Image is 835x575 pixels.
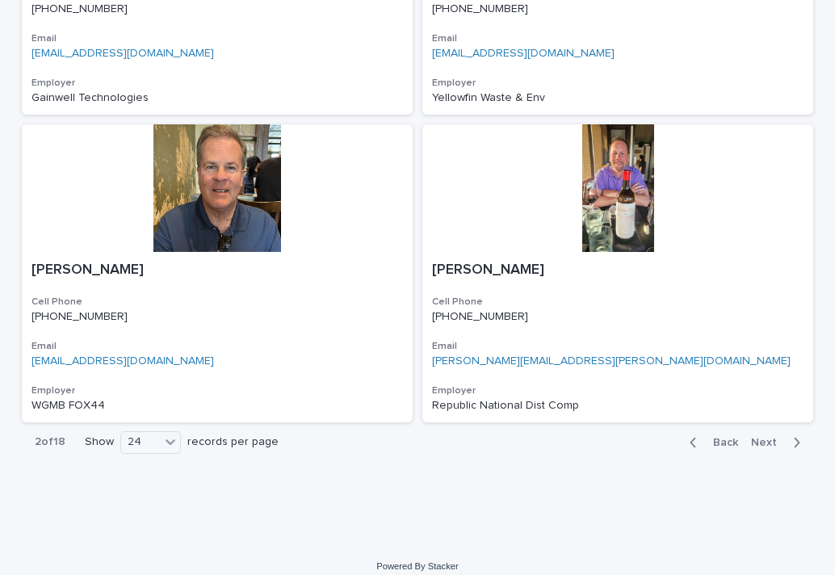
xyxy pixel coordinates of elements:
[31,311,128,322] a: [PHONE_NUMBER]
[31,262,403,279] p: [PERSON_NAME]
[677,435,745,450] button: Back
[745,435,813,450] button: Next
[31,3,128,15] a: [PHONE_NUMBER]
[187,435,279,449] p: records per page
[422,124,813,422] a: [PERSON_NAME]Cell Phone[PHONE_NUMBER]Email[PERSON_NAME][EMAIL_ADDRESS][PERSON_NAME][DOMAIN_NAME]E...
[432,77,804,90] h3: Employer
[432,384,804,397] h3: Employer
[31,296,403,308] h3: Cell Phone
[31,399,403,413] p: WGMB FOX44
[31,355,214,367] a: [EMAIL_ADDRESS][DOMAIN_NAME]
[121,434,160,451] div: 24
[432,311,528,322] a: [PHONE_NUMBER]
[432,48,615,59] a: [EMAIL_ADDRESS][DOMAIN_NAME]
[432,340,804,353] h3: Email
[85,435,114,449] p: Show
[31,48,214,59] a: [EMAIL_ADDRESS][DOMAIN_NAME]
[22,124,413,422] a: [PERSON_NAME]Cell Phone[PHONE_NUMBER]Email[EMAIL_ADDRESS][DOMAIN_NAME]EmployerWGMB FOX44
[31,384,403,397] h3: Employer
[22,422,78,462] p: 2 of 18
[432,3,528,15] a: [PHONE_NUMBER]
[432,399,804,413] p: Republic National Dist Comp
[31,340,403,353] h3: Email
[703,437,738,448] span: Back
[31,91,403,105] p: Gainwell Technologies
[432,91,804,105] p: Yellowfin Waste & Env
[432,262,804,279] p: [PERSON_NAME]
[432,32,804,45] h3: Email
[751,437,787,448] span: Next
[432,296,804,308] h3: Cell Phone
[432,355,791,367] a: [PERSON_NAME][EMAIL_ADDRESS][PERSON_NAME][DOMAIN_NAME]
[31,77,403,90] h3: Employer
[376,561,458,571] a: Powered By Stacker
[31,32,403,45] h3: Email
